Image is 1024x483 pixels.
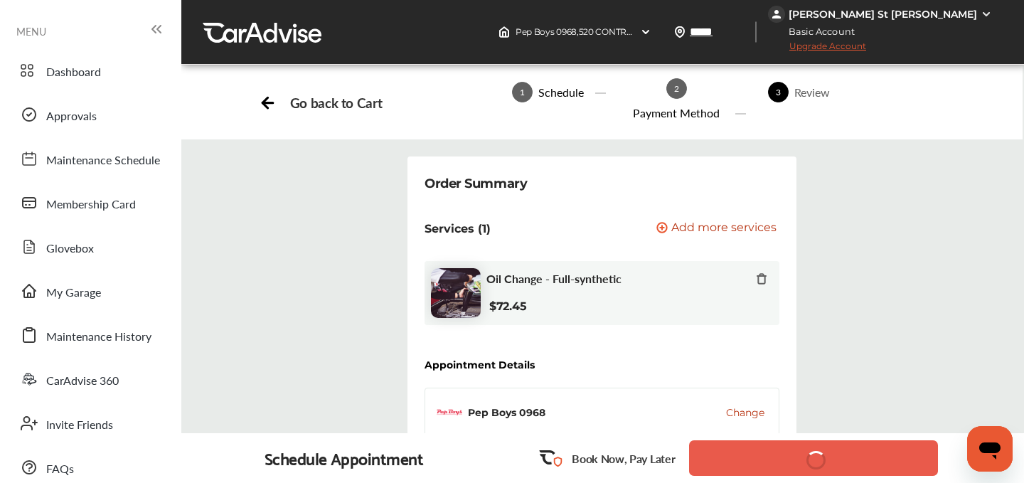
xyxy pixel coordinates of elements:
span: Dashboard [46,63,101,82]
a: Maintenance Schedule [13,140,167,177]
div: Appointment Details [425,359,535,371]
span: CarAdvise 360 [46,372,119,391]
a: Maintenance History [13,317,167,354]
span: Membership Card [46,196,136,214]
p: Services (1) [425,222,491,235]
span: My Garage [46,284,101,302]
span: 1 [512,82,533,102]
span: Add more services [671,222,777,235]
div: 520 CONTRA COSTA BLVD , PLEASANT HILL , CA 94523 [437,431,679,445]
img: oil-change-thumb.jpg [431,268,481,318]
button: Confirm and Book [689,440,938,476]
a: Membership Card [13,184,167,221]
span: Maintenance Schedule [46,152,160,170]
div: [PERSON_NAME] St [PERSON_NAME] [789,8,977,21]
img: jVpblrzwTbfkPYzPPzSLxeg0AAAAASUVORK5CYII= [768,6,785,23]
span: Glovebox [46,240,94,258]
span: 2 [666,78,687,99]
button: Add more services [656,222,777,235]
div: Payment Method [627,105,725,121]
span: Approvals [46,107,97,126]
span: 3 [768,82,789,102]
img: header-divider.bc55588e.svg [755,21,757,43]
span: Pep Boys 0968 , 520 CONTRA COSTA BLVD PLEASANT HILL , CA 94523 [516,26,796,37]
a: Approvals [13,96,167,133]
img: logo-pepboys.png [437,400,462,425]
div: Go back to Cart [290,95,382,111]
img: location_vector.a44bc228.svg [674,26,686,38]
button: Change [726,405,764,420]
a: CarAdvise 360 [13,361,167,398]
p: Book Now, Pay Later [572,450,675,467]
div: Schedule [533,84,590,100]
span: FAQs [46,460,74,479]
span: Basic Account [769,24,865,39]
img: header-home-logo.8d720a4f.svg [498,26,510,38]
div: Pep Boys 0968 [468,405,545,420]
img: WGsFRI8htEPBVLJbROoPRyZpYNWhNONpIPPETTm6eUC0GeLEiAAAAAElFTkSuQmCC [981,9,992,20]
div: Review [789,84,836,100]
span: Invite Friends [46,416,113,435]
a: Add more services [656,222,779,235]
span: Upgrade Account [768,41,866,58]
b: $72.45 [489,299,526,313]
span: MENU [16,26,46,37]
a: My Garage [13,272,167,309]
a: Glovebox [13,228,167,265]
img: header-down-arrow.9dd2ce7d.svg [640,26,651,38]
span: Maintenance History [46,328,151,346]
iframe: Button to launch messaging window [967,426,1013,472]
span: Oil Change - Full-synthetic [486,272,622,285]
div: Order Summary [425,174,527,193]
a: Invite Friends [13,405,167,442]
a: Dashboard [13,52,167,89]
div: Schedule Appointment [265,448,424,468]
